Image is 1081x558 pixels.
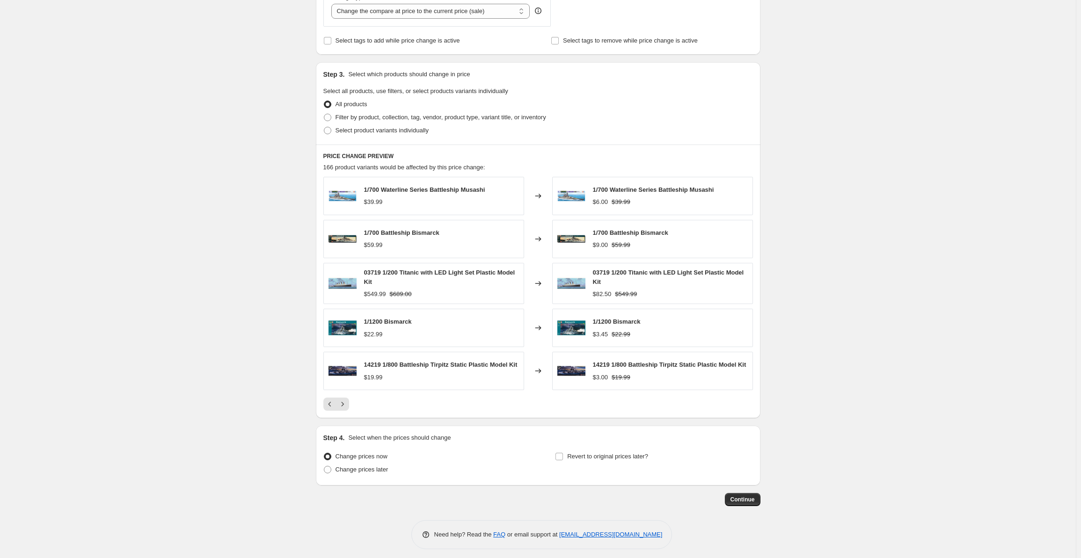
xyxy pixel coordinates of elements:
span: Revert to original prices later? [567,453,648,460]
div: $549.99 [364,290,386,299]
h2: Step 3. [323,70,345,79]
span: 03719 1/200 Titanic with LED Light Set Plastic Model Kit [593,269,744,285]
span: Need help? Read the [434,531,494,538]
div: $82.50 [593,290,612,299]
div: $22.99 [364,330,383,339]
span: 166 product variants would be affected by this price change: [323,164,485,171]
strike: $689.00 [390,290,412,299]
div: $3.00 [593,373,608,382]
span: 14219 1/800 Battleship Tirpitz Static Plastic Model Kit [364,361,518,368]
span: Change prices later [336,466,388,473]
span: All products [336,101,367,108]
nav: Pagination [323,398,349,411]
span: or email support at [505,531,559,538]
button: Continue [725,493,760,506]
strike: $39.99 [612,197,630,207]
img: TR03719_80x.jpg [557,269,585,297]
p: Select which products should change in price [348,70,470,79]
a: [EMAIL_ADDRESS][DOMAIN_NAME] [559,531,662,538]
img: RK05098_80x.jpg [557,225,585,253]
span: 03719 1/200 Titanic with LED Light Set Plastic Model Kit [364,269,515,285]
span: Continue [730,496,755,503]
span: 14219 1/800 Battleship Tirpitz Static Plastic Model Kit [593,361,746,368]
img: AC14219-1_80x.jpg [329,357,357,385]
span: Select tags to remove while price change is active [563,37,698,44]
span: Change prices now [336,453,387,460]
div: help [533,6,543,15]
img: RK05802-1_80x.webp [557,314,585,342]
div: $9.00 [593,240,608,250]
img: TR03719_80x.jpg [329,269,357,297]
span: 1/700 Battleship Bismarck [364,229,439,236]
span: 1/700 Waterline Series Battleship Musashi [364,186,485,193]
div: $19.99 [364,373,383,382]
span: 1/700 Waterline Series Battleship Musashi [593,186,714,193]
span: Filter by product, collection, tag, vendor, product type, variant title, or inventory [336,114,546,121]
a: FAQ [493,531,505,538]
span: Select product variants individually [336,127,429,134]
strike: $59.99 [612,240,630,250]
strike: $22.99 [612,330,630,339]
img: T31114_80x.jpg [329,182,357,210]
img: AC14219-1_80x.jpg [557,357,585,385]
span: 1/1200 Bismarck [364,318,412,325]
span: Select tags to add while price change is active [336,37,460,44]
h6: PRICE CHANGE PREVIEW [323,152,753,160]
h2: Step 4. [323,433,345,442]
span: 1/700 Battleship Bismarck [593,229,668,236]
div: $39.99 [364,197,383,207]
p: Select when the prices should change [348,433,451,442]
img: RK05098_80x.jpg [329,225,357,253]
div: $6.00 [593,197,608,207]
div: $3.45 [593,330,608,339]
button: Next [336,398,349,411]
img: RK05802-1_80x.webp [329,314,357,342]
span: 1/1200 Bismarck [593,318,641,325]
span: Select all products, use filters, or select products variants individually [323,87,508,94]
button: Previous [323,398,336,411]
strike: $19.99 [612,373,630,382]
strike: $549.99 [615,290,637,299]
div: $59.99 [364,240,383,250]
img: T31114_80x.jpg [557,182,585,210]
